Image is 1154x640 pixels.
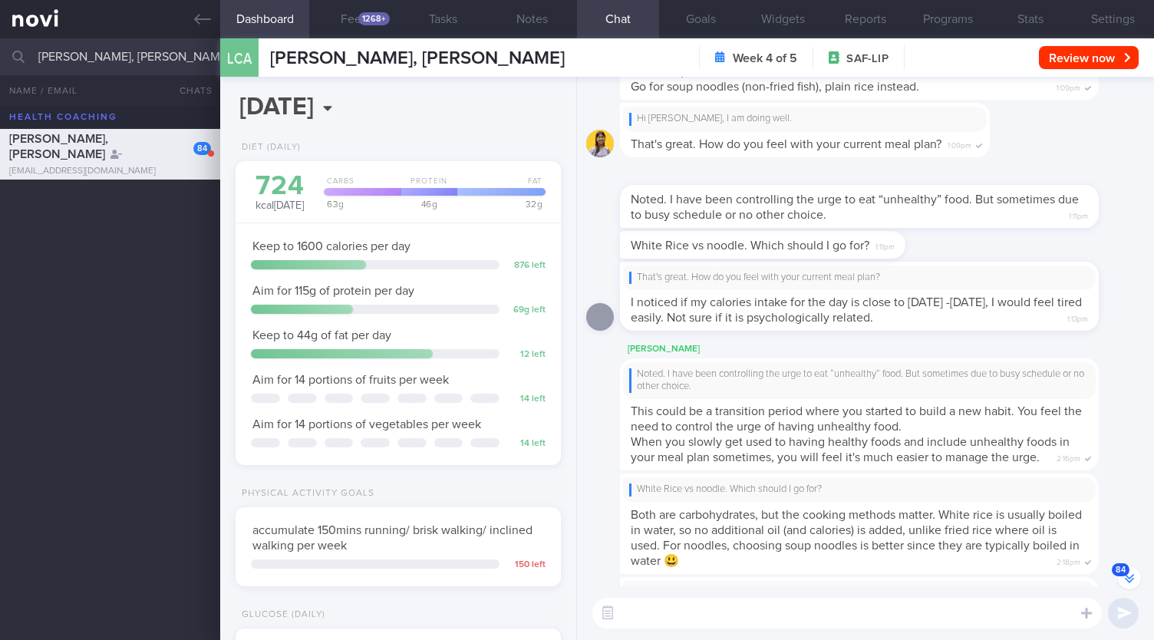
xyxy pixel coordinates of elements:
[1069,207,1088,222] span: 1:11pm
[620,340,1145,358] div: [PERSON_NAME]
[252,524,532,552] span: accumulate 150mins running/ brisk walking/ inclined walking per week
[319,176,401,196] div: Carbs
[948,137,971,151] span: 1:09pm
[631,81,919,93] span: Go for soup noodles (non-fried fish), plain rice instead.
[236,142,301,153] div: Diet (Daily)
[875,238,895,252] span: 1:11pm
[1067,310,1088,325] span: 1:13pm
[1057,553,1080,568] span: 2:18pm
[453,176,546,196] div: Fat
[507,559,546,571] div: 150 left
[631,436,1070,464] span: When you slowly get used to having healthy foods and include unhealthy foods in your meal plan so...
[270,49,565,68] span: [PERSON_NAME], [PERSON_NAME]
[507,349,546,361] div: 12 left
[159,75,220,106] button: Chats
[631,405,1082,433] span: This could be a transition period where you started to build a new habit. You feel the need to co...
[631,193,1079,221] span: Noted. I have been controlling the urge to eat “unhealthy” food. But sometimes due to busy schedu...
[631,138,941,150] span: That's great. How do you feel with your current meal plan?
[358,12,390,25] div: 1268+
[1112,563,1129,576] span: 84
[629,368,1090,394] div: Noted. I have been controlling the urge to eat “unhealthy” food. But sometimes due to busy schedu...
[193,142,211,155] div: 84
[631,509,1082,567] span: Both are carbohydrates, but the cooking methods matter. White rice is usually boiled in water, so...
[733,51,797,66] strong: Week 4 of 5
[1057,450,1080,464] span: 2:16pm
[507,394,546,405] div: 14 left
[507,305,546,316] div: 69 g left
[252,418,481,431] span: Aim for 14 portions of vegetables per week
[252,240,410,252] span: Keep to 1600 calories per day
[629,483,1090,496] div: White Rice vs noodle. Which should I go for?
[397,200,457,209] div: 46 g
[236,488,374,500] div: Physical Activity Goals
[252,329,391,341] span: Keep to 44g of fat per day
[216,29,262,88] div: LCA
[319,200,401,209] div: 63 g
[236,609,325,621] div: Glucose (Daily)
[1039,46,1139,69] button: Review now
[9,166,211,177] div: [EMAIL_ADDRESS][DOMAIN_NAME]
[251,173,308,200] div: 724
[9,133,108,160] span: [PERSON_NAME], [PERSON_NAME]
[629,272,1090,284] div: That's great. How do you feel with your current meal plan?
[252,374,449,386] span: Aim for 14 portions of fruits per week
[507,438,546,450] div: 14 left
[252,285,414,297] span: Aim for 115g of protein per day
[1118,566,1141,589] button: 84
[631,239,869,252] span: White Rice vs noodle. Which should I go for?
[1057,79,1080,94] span: 1:09pm
[631,296,1082,324] span: I noticed if my calories intake for the day is close to [DATE] -[DATE], I would feel tired easily...
[397,176,457,196] div: Protein
[629,113,981,125] div: Hi [PERSON_NAME], I am doing well.
[453,200,546,209] div: 32 g
[846,51,888,67] span: SAF-LIP
[507,260,546,272] div: 876 left
[251,173,308,213] div: kcal [DATE]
